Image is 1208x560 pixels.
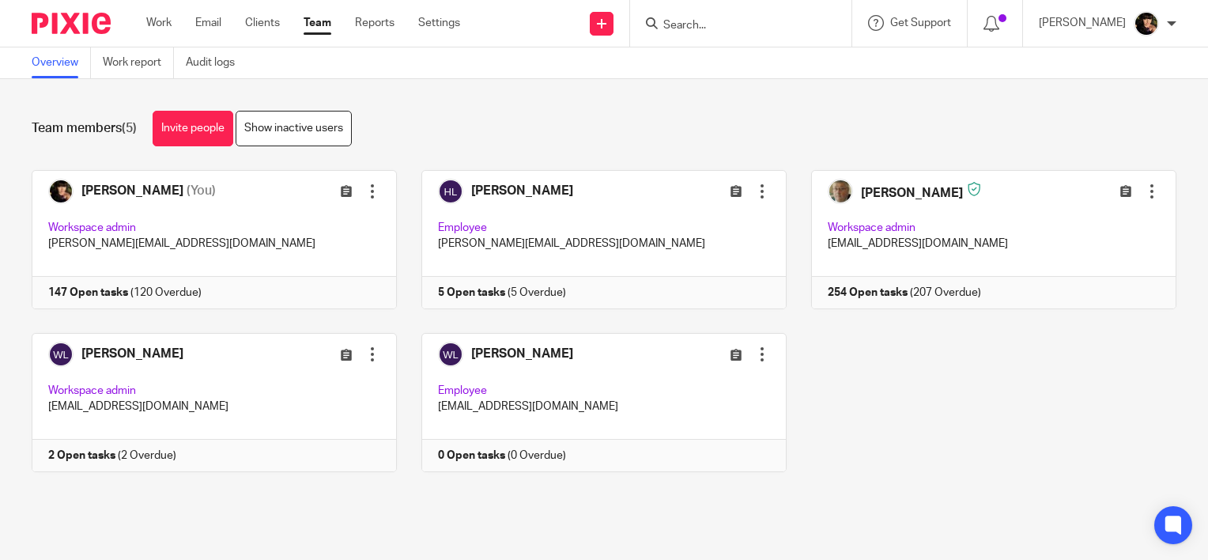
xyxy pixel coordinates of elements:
a: Team [304,15,331,31]
a: Reports [355,15,394,31]
span: Get Support [890,17,951,28]
p: [PERSON_NAME] [1039,15,1126,31]
img: Pixie [32,13,111,34]
a: Settings [418,15,460,31]
a: Invite people [153,111,233,146]
a: Work [146,15,172,31]
a: Email [195,15,221,31]
a: Show inactive users [236,111,352,146]
a: Overview [32,47,91,78]
a: Audit logs [186,47,247,78]
h1: Team members [32,120,137,137]
a: Clients [245,15,280,31]
a: Work report [103,47,174,78]
img: 20210723_200136.jpg [1134,11,1159,36]
input: Search [662,19,804,33]
span: (5) [122,122,137,134]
